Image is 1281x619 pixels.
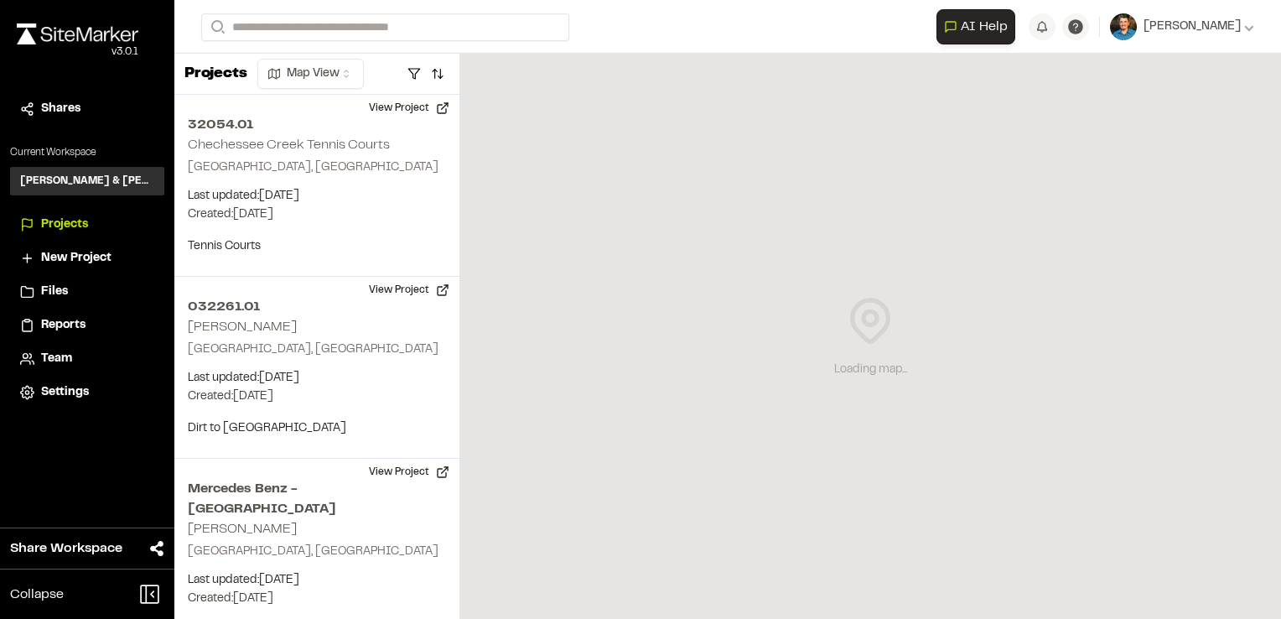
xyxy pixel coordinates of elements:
[188,321,297,333] h2: [PERSON_NAME]
[359,459,459,486] button: View Project
[188,523,297,535] h2: [PERSON_NAME]
[188,479,446,519] h2: Mercedes Benz - [GEOGRAPHIC_DATA]
[188,115,446,135] h2: 32054.01
[359,277,459,304] button: View Project
[41,249,112,268] span: New Project
[1110,13,1137,40] img: User
[961,17,1008,37] span: AI Help
[20,316,154,335] a: Reports
[1110,13,1254,40] button: [PERSON_NAME]
[188,341,446,359] p: [GEOGRAPHIC_DATA], [GEOGRAPHIC_DATA]
[41,283,68,301] span: Files
[188,297,446,317] h2: 032261.01
[17,44,138,60] div: Oh geez...please don't...
[188,590,446,608] p: Created: [DATE]
[20,283,154,301] a: Files
[834,361,907,379] div: Loading map...
[188,543,446,561] p: [GEOGRAPHIC_DATA], [GEOGRAPHIC_DATA]
[1144,18,1241,36] span: [PERSON_NAME]
[188,139,390,151] h2: Chechessee Creek Tennis Courts
[20,350,154,368] a: Team
[20,383,154,402] a: Settings
[936,9,1022,44] div: Open AI Assistant
[936,9,1015,44] button: Open AI Assistant
[41,316,86,335] span: Reports
[188,237,446,256] p: Tennis Courts
[188,571,446,590] p: Last updated: [DATE]
[10,538,122,559] span: Share Workspace
[359,95,459,122] button: View Project
[17,23,138,44] img: rebrand.png
[20,174,154,189] h3: [PERSON_NAME] & [PERSON_NAME] Inc.
[201,13,231,41] button: Search
[188,419,446,438] p: Dirt to [GEOGRAPHIC_DATA]
[184,63,247,86] p: Projects
[20,249,154,268] a: New Project
[188,388,446,406] p: Created: [DATE]
[41,100,80,118] span: Shares
[10,145,164,160] p: Current Workspace
[20,100,154,118] a: Shares
[41,383,89,402] span: Settings
[20,216,154,234] a: Projects
[188,205,446,224] p: Created: [DATE]
[188,187,446,205] p: Last updated: [DATE]
[188,159,446,177] p: [GEOGRAPHIC_DATA], [GEOGRAPHIC_DATA]
[41,350,72,368] span: Team
[188,369,446,388] p: Last updated: [DATE]
[10,585,64,605] span: Collapse
[41,216,88,234] span: Projects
